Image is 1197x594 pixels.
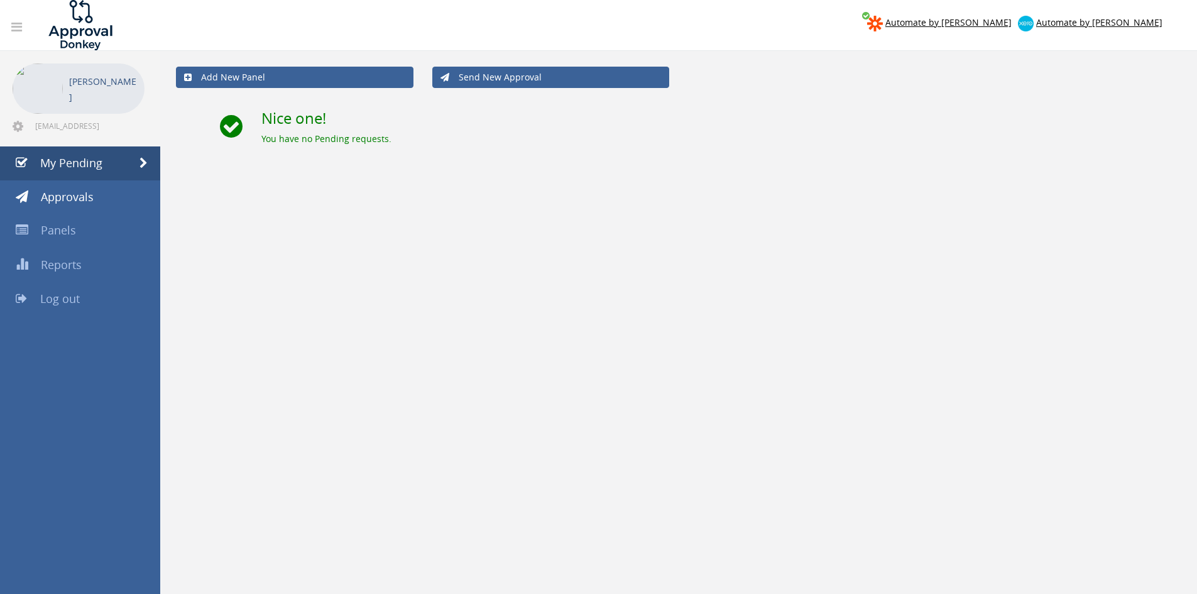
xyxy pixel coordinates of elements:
div: You have no Pending requests. [261,133,1181,145]
span: Approvals [41,189,94,204]
img: xero-logo.png [1018,16,1034,31]
img: zapier-logomark.png [867,16,883,31]
span: My Pending [40,155,102,170]
span: [EMAIL_ADDRESS][DOMAIN_NAME] [35,121,142,131]
p: [PERSON_NAME] [69,74,138,105]
span: Log out [40,291,80,306]
a: Send New Approval [432,67,670,88]
a: Add New Panel [176,67,413,88]
span: Reports [41,257,82,272]
h2: Nice one! [261,110,1181,126]
span: Panels [41,223,76,238]
span: Automate by [PERSON_NAME] [1036,16,1162,28]
span: Automate by [PERSON_NAME] [885,16,1012,28]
